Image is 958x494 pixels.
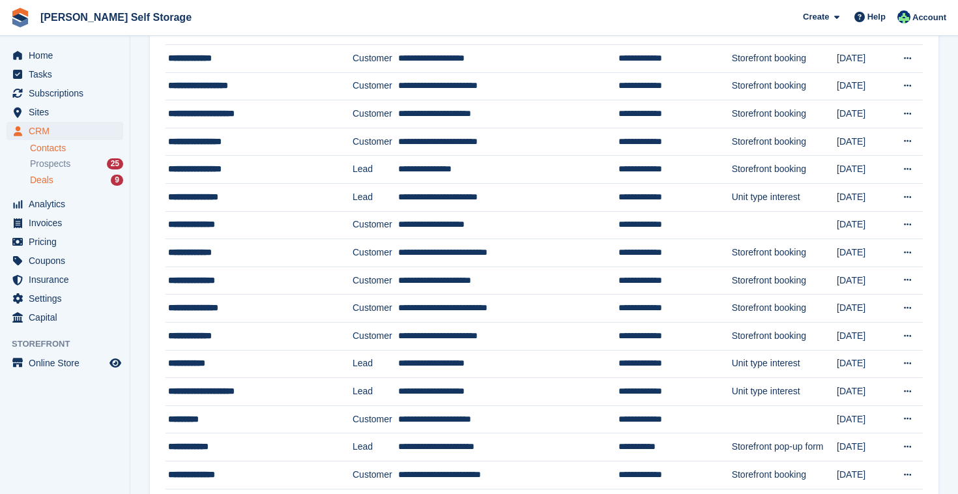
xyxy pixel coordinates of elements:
td: [DATE] [837,405,892,433]
td: Customer [353,128,398,156]
span: Create [803,10,829,23]
span: Sites [29,103,107,121]
td: Unit type interest [732,184,837,212]
span: Invoices [29,214,107,232]
a: menu [7,233,123,251]
td: Lead [353,350,398,378]
span: Deals [30,174,53,186]
td: Lead [353,433,398,461]
td: [DATE] [837,295,892,323]
td: Lead [353,378,398,406]
td: Customer [353,45,398,73]
span: Insurance [29,270,107,289]
td: [DATE] [837,100,892,128]
td: [DATE] [837,184,892,212]
a: Contacts [30,142,123,154]
a: Deals 9 [30,173,123,187]
td: Storefront pop-up form [732,433,837,461]
span: Capital [29,308,107,327]
a: Prospects 25 [30,157,123,171]
span: Online Store [29,354,107,372]
a: Preview store [108,355,123,371]
td: [DATE] [837,211,892,239]
span: Account [912,11,946,24]
span: Tasks [29,65,107,83]
a: menu [7,84,123,102]
td: Storefront booking [732,72,837,100]
td: Storefront booking [732,267,837,295]
td: Customer [353,461,398,489]
td: [DATE] [837,461,892,489]
a: menu [7,195,123,213]
span: Storefront [12,338,130,351]
td: Unit type interest [732,350,837,378]
td: Storefront booking [732,45,837,73]
a: menu [7,354,123,372]
span: Home [29,46,107,65]
a: menu [7,289,123,308]
span: Prospects [30,158,70,170]
div: 25 [107,158,123,169]
img: Dafydd Pritchard [897,10,910,23]
a: menu [7,122,123,140]
img: stora-icon-8386f47178a22dfd0bd8f6a31ec36ba5ce8667c1dd55bd0f319d3a0aa187defe.svg [10,8,30,27]
td: Customer [353,211,398,239]
a: [PERSON_NAME] Self Storage [35,7,197,28]
td: [DATE] [837,350,892,378]
td: Unit type interest [732,378,837,406]
span: Analytics [29,195,107,213]
span: Help [867,10,886,23]
td: [DATE] [837,72,892,100]
td: [DATE] [837,267,892,295]
td: [DATE] [837,433,892,461]
td: Storefront booking [732,461,837,489]
div: 9 [111,175,123,186]
span: CRM [29,122,107,140]
td: [DATE] [837,45,892,73]
td: [DATE] [837,128,892,156]
span: Pricing [29,233,107,251]
td: Customer [353,295,398,323]
td: Lead [353,156,398,184]
span: Settings [29,289,107,308]
td: Customer [353,405,398,433]
td: Storefront booking [732,239,837,267]
a: menu [7,308,123,327]
a: menu [7,214,123,232]
td: Storefront booking [732,156,837,184]
a: menu [7,46,123,65]
td: Storefront booking [732,295,837,323]
td: Storefront booking [732,323,837,351]
a: menu [7,103,123,121]
td: Customer [353,72,398,100]
td: Storefront booking [732,128,837,156]
td: Customer [353,239,398,267]
td: [DATE] [837,378,892,406]
td: [DATE] [837,156,892,184]
td: Customer [353,267,398,295]
a: menu [7,65,123,83]
td: Lead [353,184,398,212]
td: [DATE] [837,239,892,267]
td: [DATE] [837,323,892,351]
a: menu [7,252,123,270]
a: menu [7,270,123,289]
td: Customer [353,323,398,351]
span: Subscriptions [29,84,107,102]
td: Customer [353,100,398,128]
td: Storefront booking [732,100,837,128]
span: Coupons [29,252,107,270]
